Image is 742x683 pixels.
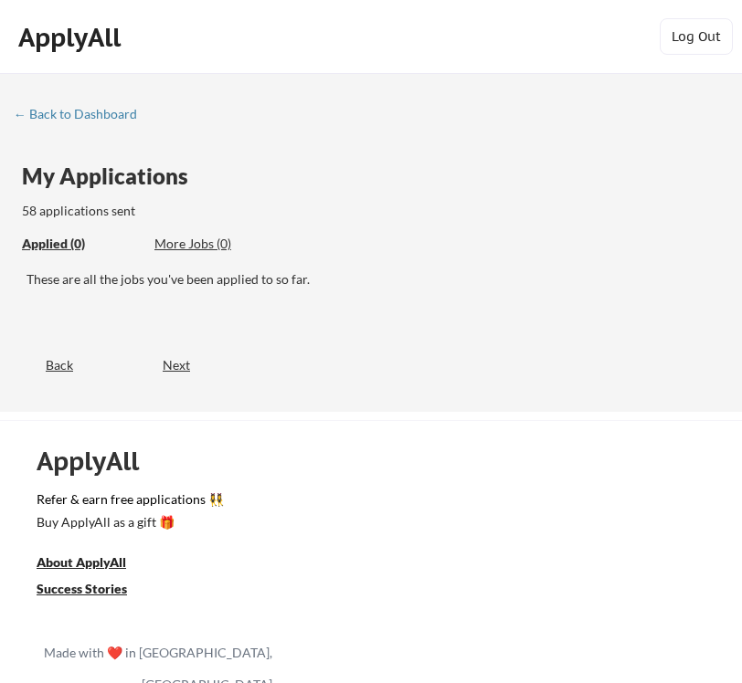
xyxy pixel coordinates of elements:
a: Refer & earn free applications 👯‍♀️ [37,493,696,512]
div: ← Back to Dashboard [14,108,151,121]
div: These are job applications we think you'd be a good fit for, but couldn't apply you to automatica... [154,235,289,254]
a: Buy ApplyAll as a gift 🎁 [37,512,219,535]
button: Log Out [660,18,733,55]
div: These are all the jobs you've been applied to so far. [22,235,141,254]
div: Applied (0) [22,235,141,253]
div: Next [163,356,211,374]
div: More Jobs (0) [154,235,289,253]
div: These are all the jobs you've been applied to so far. [26,270,726,289]
a: Success Stories [37,579,152,602]
div: ApplyAll [37,446,160,477]
u: Success Stories [37,581,127,596]
div: Back [17,356,73,374]
div: 58 applications sent [22,202,376,220]
u: About ApplyAll [37,554,126,570]
div: Buy ApplyAll as a gift 🎁 [37,516,219,529]
a: ← Back to Dashboard [14,107,151,125]
div: ApplyAll [18,22,126,53]
div: My Applications [22,165,203,187]
a: About ApplyAll [37,552,152,575]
